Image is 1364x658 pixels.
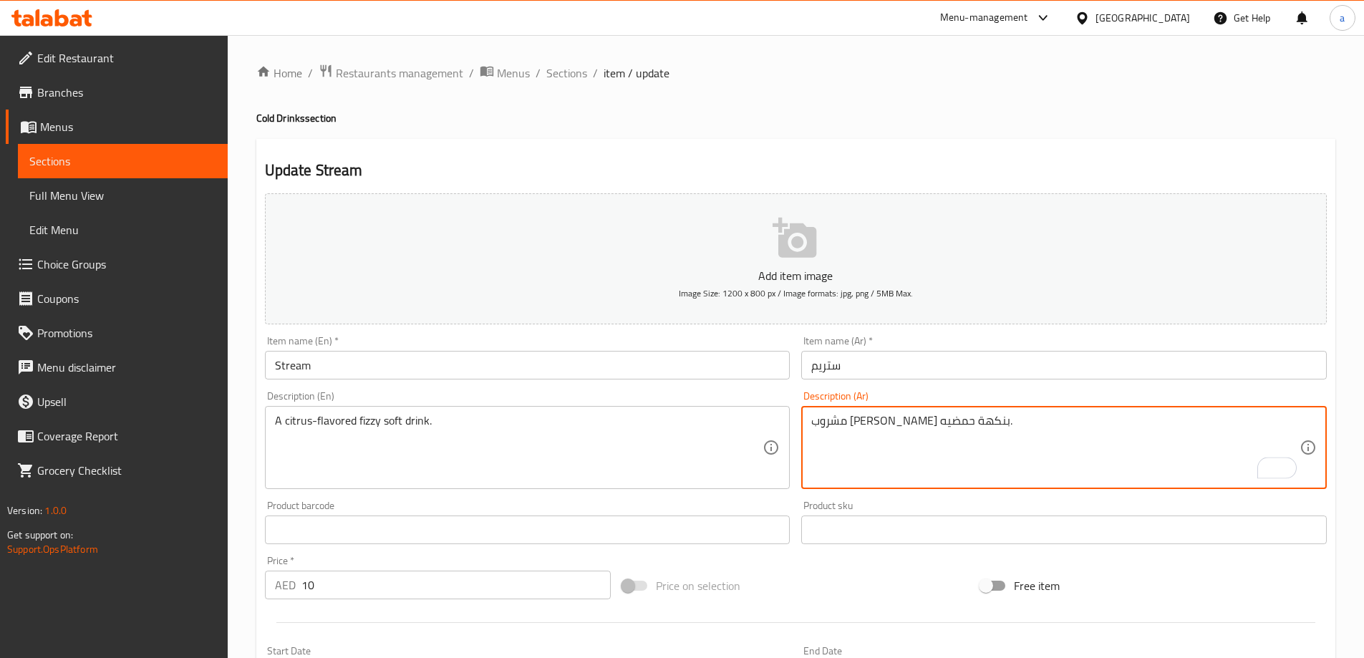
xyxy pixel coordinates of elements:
span: Version: [7,501,42,520]
p: AED [275,576,296,594]
a: Edit Restaurant [6,41,228,75]
input: Enter name Ar [801,351,1327,379]
span: Upsell [37,393,216,410]
h2: Update Stream [265,160,1327,181]
a: Coupons [6,281,228,316]
button: Add item imageImage Size: 1200 x 800 px / Image formats: jpg, png / 5MB Max. [265,193,1327,324]
span: Coupons [37,290,216,307]
span: Restaurants management [336,64,463,82]
span: Free item [1014,577,1060,594]
span: Get support on: [7,526,73,544]
span: Image Size: 1200 x 800 px / Image formats: jpg, png / 5MB Max. [679,285,913,301]
input: Enter name En [265,351,790,379]
a: Sections [546,64,587,82]
span: Choice Groups [37,256,216,273]
h4: Cold Drinks section [256,111,1335,125]
span: Sections [29,153,216,170]
a: Promotions [6,316,228,350]
a: Support.OpsPlatform [7,540,98,558]
span: Promotions [37,324,216,342]
span: Coverage Report [37,427,216,445]
span: Branches [37,84,216,101]
a: Choice Groups [6,247,228,281]
li: / [308,64,313,82]
a: Menus [6,110,228,144]
a: Menus [480,64,530,82]
div: Menu-management [940,9,1028,26]
textarea: A citrus-flavored fizzy soft drink. [275,414,763,482]
p: Add item image [287,267,1305,284]
li: / [593,64,598,82]
a: Full Menu View [18,178,228,213]
span: item / update [604,64,669,82]
span: Menu disclaimer [37,359,216,376]
a: Grocery Checklist [6,453,228,488]
span: Grocery Checklist [37,462,216,479]
a: Coverage Report [6,419,228,453]
span: Price on selection [656,577,740,594]
span: 1.0.0 [44,501,67,520]
input: Please enter product sku [801,516,1327,544]
input: Please enter product barcode [265,516,790,544]
span: Menus [497,64,530,82]
li: / [469,64,474,82]
a: Edit Menu [18,213,228,247]
span: Full Menu View [29,187,216,204]
span: Edit Menu [29,221,216,238]
input: Please enter price [301,571,611,599]
a: Branches [6,75,228,110]
div: [GEOGRAPHIC_DATA] [1095,10,1190,26]
span: a [1340,10,1345,26]
span: Menus [40,118,216,135]
span: Edit Restaurant [37,49,216,67]
a: Restaurants management [319,64,463,82]
a: Upsell [6,384,228,419]
a: Menu disclaimer [6,350,228,384]
a: Sections [18,144,228,178]
textarea: To enrich screen reader interactions, please activate Accessibility in Grammarly extension settings [811,414,1300,482]
li: / [536,64,541,82]
a: Home [256,64,302,82]
nav: breadcrumb [256,64,1335,82]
